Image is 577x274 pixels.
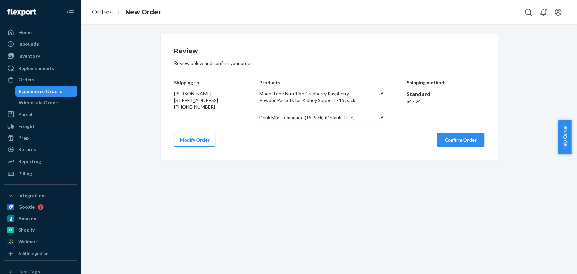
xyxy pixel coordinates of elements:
[174,48,484,55] h1: Review
[4,236,77,247] a: Walmart
[407,98,484,105] div: $47.24
[4,202,77,213] a: Google
[4,132,77,143] a: Prep
[7,9,36,16] img: Flexport logo
[18,215,37,222] div: Amazon
[64,5,77,19] button: Close Navigation
[15,97,77,108] a: Wholesale Orders
[551,5,565,19] button: Open account menu
[4,27,77,38] a: Home
[15,86,77,97] a: Ecommerce Orders
[364,90,383,104] div: x 6
[174,133,215,147] button: Modify Order
[558,120,571,154] button: Help Center
[4,225,77,235] a: Shopify
[18,146,36,153] div: Returns
[4,121,77,132] a: Freight
[4,250,77,258] a: Add Integration
[174,80,236,85] h4: Shipping to
[18,251,48,256] div: Add Integration
[4,39,77,49] a: Inbounds
[125,8,161,16] a: New Order
[87,2,166,22] ol: breadcrumbs
[4,213,77,224] a: Amazon
[4,190,77,201] button: Integrations
[18,238,38,245] div: Walmart
[18,65,54,72] div: Replenishments
[364,114,383,121] div: x 6
[259,80,383,85] h4: Products
[19,88,62,95] div: Ecommerce Orders
[259,114,357,121] div: Drink Mix- Lemonade (15 Pack) (Default Title)
[407,80,484,85] h4: Shipping method
[4,168,77,179] a: Billing
[92,8,113,16] a: Orders
[18,41,39,47] div: Inbounds
[4,109,77,120] a: Parcel
[18,76,34,83] div: Orders
[4,51,77,61] a: Inventory
[522,5,535,19] button: Open Search Box
[18,134,29,141] div: Prep
[18,53,40,59] div: Inventory
[18,204,35,210] div: Google
[407,90,484,98] div: Standard
[19,99,60,106] div: Wholesale Orders
[18,227,35,233] div: Shopify
[4,156,77,167] a: Reporting
[18,123,35,130] div: Freight
[536,5,550,19] button: Open notifications
[174,91,218,103] span: [PERSON_NAME] [STREET_ADDRESS]
[18,170,32,177] div: Billing
[4,144,77,155] a: Returns
[18,29,32,36] div: Home
[4,63,77,74] a: Replenishments
[259,90,357,104] div: Moonstone Nutrition Cranberry Raspberry Powder Packets for Kidney Support - 15 pack
[4,74,77,85] a: Orders
[174,104,236,110] div: [PHONE_NUMBER]
[18,158,41,165] div: Reporting
[174,60,484,67] p: Review below and confirm your order
[18,111,32,118] div: Parcel
[437,133,484,147] button: Confirm Order
[18,192,47,199] div: Integrations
